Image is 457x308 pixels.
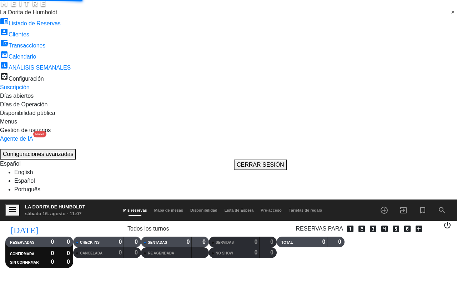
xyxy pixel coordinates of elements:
div: sábado 16. agosto - 11:07 [25,210,85,217]
i: looks_4 [380,224,389,233]
i: looks_one [346,224,355,233]
button: menu [5,204,20,217]
a: Português [14,186,40,192]
input: Filtrar por nombre... [289,249,344,256]
strong: 0 [51,250,54,256]
i: arrow_drop_down [102,224,111,233]
strong: 0 [202,239,207,245]
a: Español [14,178,35,184]
strong: 0 [67,239,71,245]
strong: 0 [254,249,257,256]
i: exit_to_app [399,206,408,214]
div: La Dorita de Humboldt [25,203,85,211]
span: NO SHOW [216,251,233,255]
i: looks_5 [392,224,400,233]
a: English [14,169,33,175]
span: Disponibilidad [187,208,221,212]
strong: 0 [119,239,122,245]
strong: 0 [338,239,343,245]
span: Mis reservas [120,208,151,212]
i: menu [8,205,17,214]
span: Mapa de mesas [151,208,187,212]
i: power_settings_new [443,221,452,229]
i: filter_list [280,248,289,257]
span: RE AGENDADA [148,251,174,255]
i: looks_6 [403,224,412,233]
span: Reservas para [296,224,343,233]
span: pending_actions [175,224,184,233]
strong: 0 [67,259,71,265]
strong: 0 [270,249,275,256]
i: add_box [415,224,423,233]
strong: 0 [322,239,325,245]
span: Lista de Espera [221,208,257,212]
strong: 0 [186,239,190,245]
i: looks_3 [369,224,377,233]
span: SIN CONFIRMAR [10,261,39,264]
strong: 0 [135,249,139,256]
i: turned_in_not [418,206,427,214]
span: SENTADAS [148,241,167,244]
span: CHECK INS [80,241,100,244]
span: RESERVADAS [10,241,35,244]
strong: 0 [51,259,54,265]
span: Pre-acceso [257,208,285,212]
strong: 0 [254,239,257,245]
span: CANCELADA [80,251,102,255]
span: Tarjetas de regalo [285,208,326,212]
span: SERVIDAS [216,241,234,244]
div: Nuevo [33,131,46,137]
i: search [438,206,446,214]
span: CONFIRMADA [10,252,34,256]
span: TOTAL [281,241,293,244]
i: add_circle_outline [380,206,388,214]
div: LOG OUT [443,221,452,237]
strong: 0 [270,239,275,245]
i: [DATE] [5,221,44,237]
span: Clear all [451,8,457,17]
strong: 0 [135,239,139,245]
strong: 0 [51,239,54,245]
span: print [432,224,440,232]
i: looks_two [357,224,366,233]
strong: 0 [119,249,122,256]
strong: 0 [67,250,71,256]
button: CERRAR SESIÓN [234,160,287,170]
